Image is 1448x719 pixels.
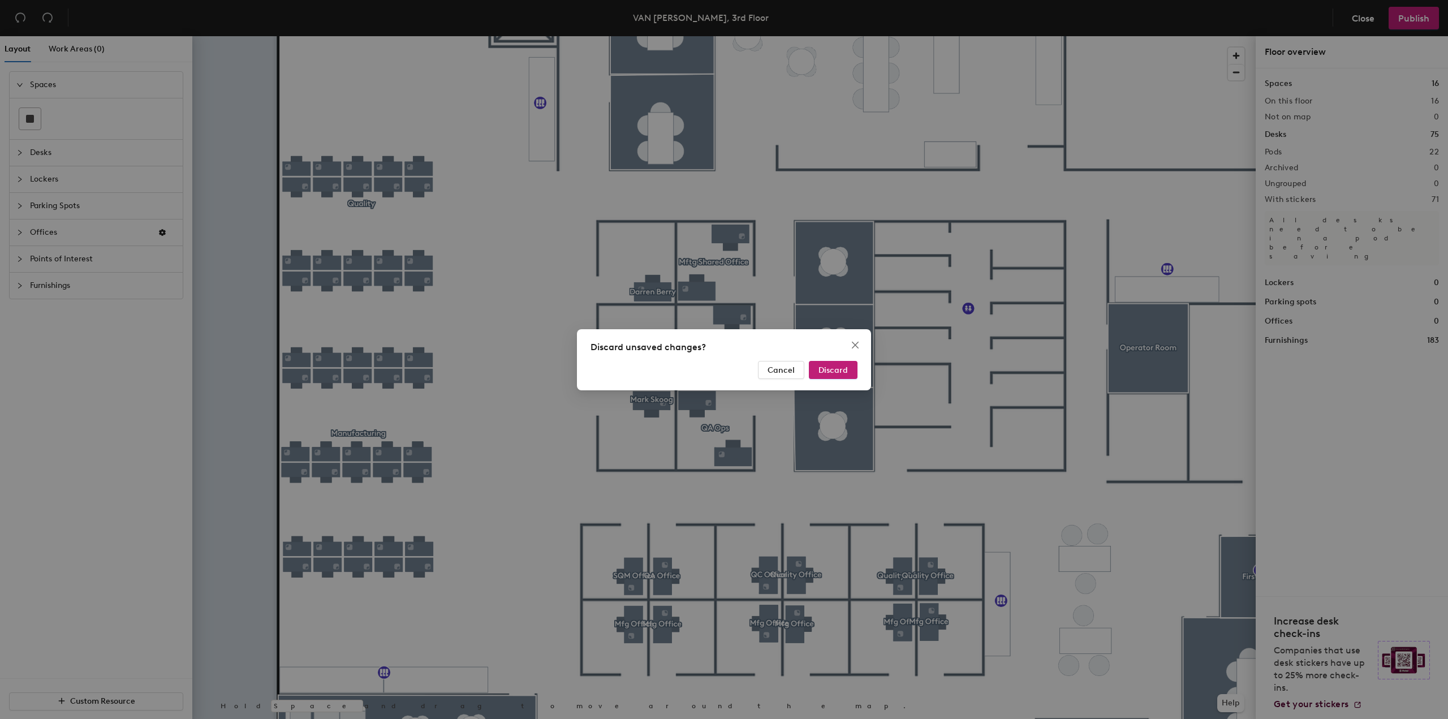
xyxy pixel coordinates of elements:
[818,365,848,374] span: Discard
[758,361,804,379] button: Cancel
[846,341,864,350] span: Close
[768,365,795,374] span: Cancel
[591,341,857,354] div: Discard unsaved changes?
[809,361,857,379] button: Discard
[846,336,864,354] button: Close
[851,341,860,350] span: close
